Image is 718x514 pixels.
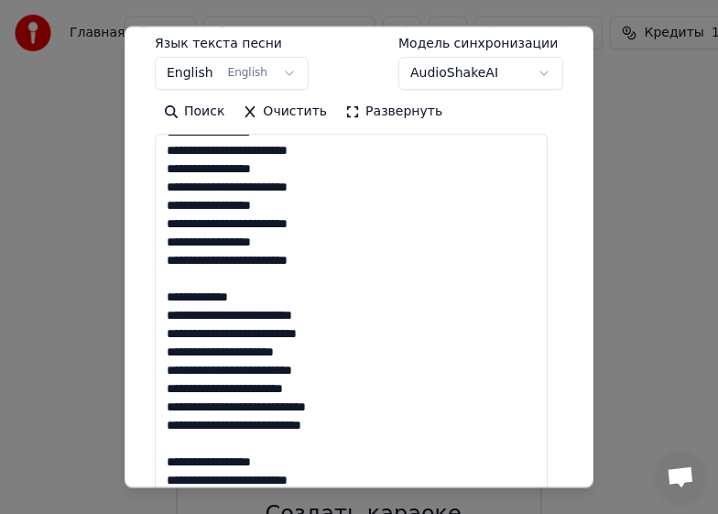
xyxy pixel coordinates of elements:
[155,97,234,126] button: Поиск
[234,97,336,126] button: Очистить
[155,37,309,49] label: Язык текста песни
[336,97,451,126] button: Развернуть
[398,37,563,49] label: Модель синхронизации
